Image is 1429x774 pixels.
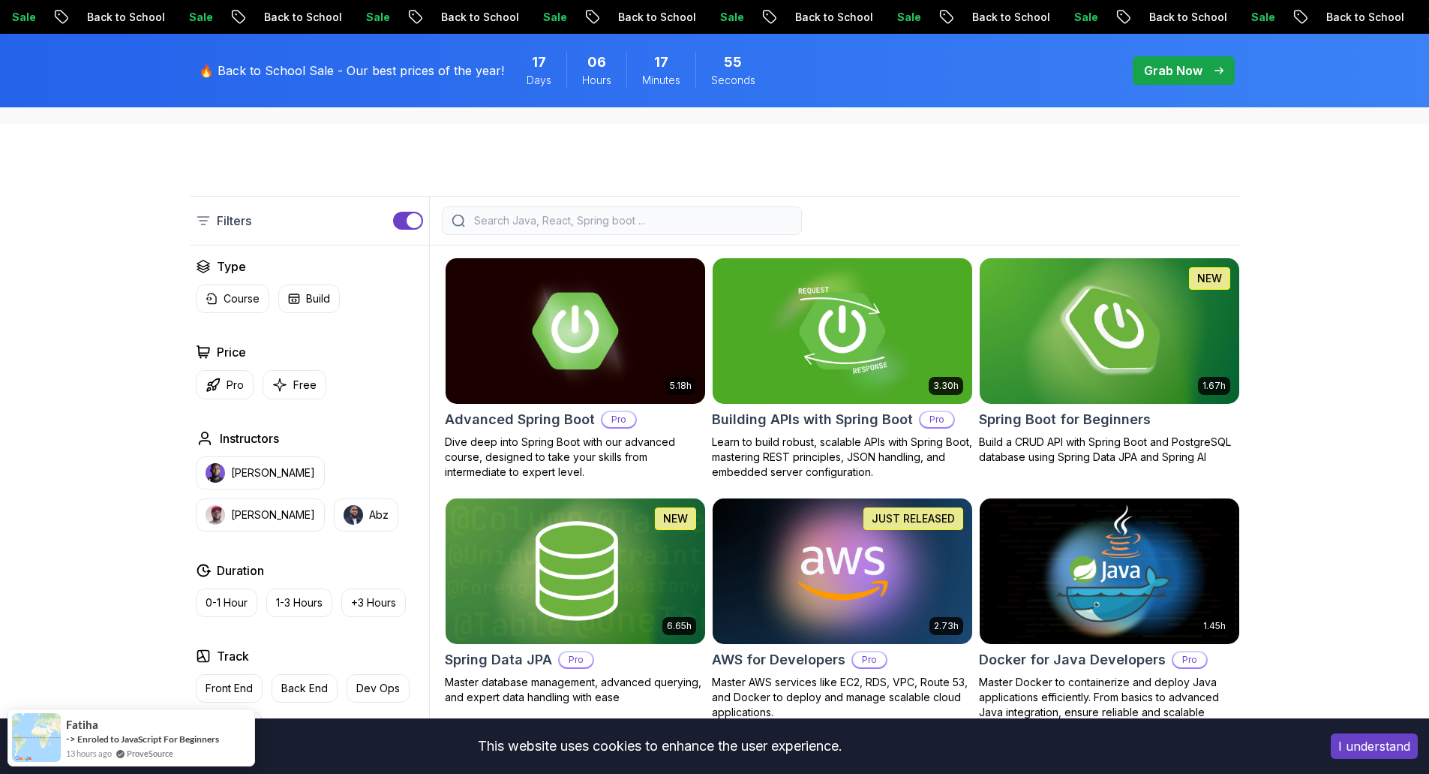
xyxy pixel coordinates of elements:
[66,747,112,760] span: 13 hours ago
[352,10,400,25] p: Sale
[231,507,315,523] p: [PERSON_NAME]
[602,412,635,427] p: Pro
[979,649,1166,670] h2: Docker for Java Developers
[1144,62,1202,80] p: Grab Now
[356,681,400,696] p: Dev Ops
[11,730,1308,763] div: This website uses cookies to enhance the user experience.
[713,498,972,644] img: AWS for Developers card
[582,73,611,88] span: Hours
[347,674,410,703] button: Dev Ops
[979,675,1240,735] p: Master Docker to containerize and deploy Java applications efficiently. From basics to advanced J...
[445,498,706,705] a: Spring Data JPA card6.65hNEWSpring Data JPAProMaster database management, advanced querying, and ...
[196,456,325,489] button: instructor img[PERSON_NAME]
[445,409,595,430] h2: Advanced Spring Boot
[344,505,363,525] img: instructor img
[196,589,257,617] button: 0-1 Hour
[712,435,973,480] p: Learn to build robust, scalable APIs with Spring Boot, mastering REST principles, JSON handling, ...
[196,370,254,399] button: Pro
[217,562,264,580] h2: Duration
[445,257,706,480] a: Advanced Spring Boot card5.18hAdvanced Spring BootProDive deep into Spring Boot with our advanced...
[127,747,173,760] a: ProveSource
[532,52,546,73] span: 17 Days
[199,62,504,80] p: 🔥 Back to School Sale - Our best prices of the year!
[334,498,398,532] button: instructor imgAbz
[227,378,244,393] p: Pro
[670,380,692,392] p: 5.18h
[1060,10,1108,25] p: Sale
[712,649,845,670] h2: AWS for Developers
[712,498,973,720] a: AWS for Developers card2.73hJUST RELEASEDAWS for DevelopersProMaster AWS services like EC2, RDS, ...
[604,10,706,25] p: Back to School
[217,647,249,665] h2: Track
[217,343,246,361] h2: Price
[220,429,279,447] h2: Instructors
[1173,652,1206,667] p: Pro
[724,52,742,73] span: 55 Seconds
[293,378,317,393] p: Free
[77,733,219,745] a: Enroled to JavaScript For Beginners
[196,674,263,703] button: Front End
[231,465,315,480] p: [PERSON_NAME]
[12,713,61,762] img: provesource social proof notification image
[934,620,959,632] p: 2.73h
[217,257,246,276] h2: Type
[979,409,1151,430] h2: Spring Boot for Beginners
[206,681,253,696] p: Front End
[706,10,754,25] p: Sale
[278,285,340,313] button: Build
[712,257,973,480] a: Building APIs with Spring Boot card3.30hBuilding APIs with Spring BootProLearn to build robust, s...
[979,257,1240,465] a: Spring Boot for Beginners card1.67hNEWSpring Boot for BeginnersBuild a CRUD API with Spring Boot ...
[1331,733,1418,759] button: Accept cookies
[958,10,1060,25] p: Back to School
[351,595,396,610] p: +3 Hours
[281,681,328,696] p: Back End
[73,10,175,25] p: Back to School
[445,675,706,705] p: Master database management, advanced querying, and expert data handling with ease
[1202,380,1226,392] p: 1.67h
[712,409,913,430] h2: Building APIs with Spring Boot
[980,498,1239,644] img: Docker for Java Developers card
[1203,620,1226,632] p: 1.45h
[427,10,529,25] p: Back to School
[781,10,883,25] p: Back to School
[206,595,248,610] p: 0-1 Hour
[883,10,931,25] p: Sale
[276,595,323,610] p: 1-3 Hours
[66,733,76,745] span: ->
[196,285,269,313] button: Course
[642,73,680,88] span: Minutes
[196,498,325,532] button: instructor img[PERSON_NAME]
[1135,10,1237,25] p: Back to School
[853,652,886,667] p: Pro
[306,291,330,306] p: Build
[266,589,332,617] button: 1-3 Hours
[341,589,406,617] button: +3 Hours
[445,649,552,670] h2: Spring Data JPA
[175,10,223,25] p: Sale
[654,52,668,73] span: 17 Minutes
[206,505,225,525] img: instructor img
[560,652,593,667] p: Pro
[66,718,98,731] span: Fatiha
[250,10,352,25] p: Back to School
[973,254,1245,407] img: Spring Boot for Beginners card
[920,412,953,427] p: Pro
[1312,10,1414,25] p: Back to School
[663,511,688,526] p: NEW
[272,674,338,703] button: Back End
[979,435,1240,465] p: Build a CRUD API with Spring Boot and PostgreSQL database using Spring Data JPA and Spring AI
[206,463,225,483] img: instructor img
[712,675,973,720] p: Master AWS services like EC2, RDS, VPC, Route 53, and Docker to deploy and manage scalable cloud ...
[933,380,959,392] p: 3.30h
[471,213,792,228] input: Search Java, React, Spring boot ...
[217,212,251,230] p: Filters
[529,10,577,25] p: Sale
[527,73,551,88] span: Days
[711,73,755,88] span: Seconds
[446,258,705,404] img: Advanced Spring Boot card
[445,435,706,480] p: Dive deep into Spring Boot with our advanced course, designed to take your skills from intermedia...
[369,507,389,523] p: Abz
[872,511,955,526] p: JUST RELEASED
[979,498,1240,735] a: Docker for Java Developers card1.45hDocker for Java DevelopersProMaster Docker to containerize an...
[1197,271,1222,286] p: NEW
